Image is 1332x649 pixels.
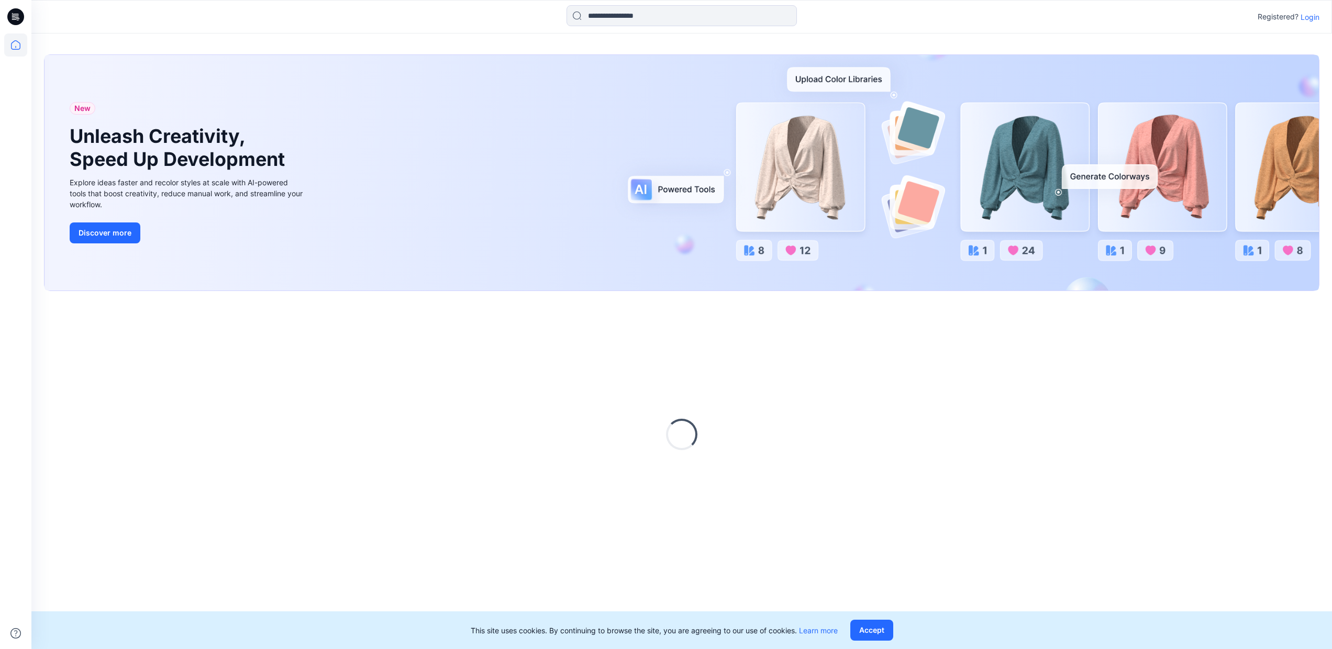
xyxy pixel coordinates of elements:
[70,125,290,170] h1: Unleash Creativity, Speed Up Development
[471,625,838,636] p: This site uses cookies. By continuing to browse the site, you are agreeing to our use of cookies.
[70,177,305,210] div: Explore ideas faster and recolor styles at scale with AI-powered tools that boost creativity, red...
[1258,10,1298,23] p: Registered?
[70,222,305,243] a: Discover more
[850,620,893,641] button: Accept
[799,626,838,635] a: Learn more
[1301,12,1319,23] p: Login
[70,222,140,243] button: Discover more
[74,102,91,115] span: New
